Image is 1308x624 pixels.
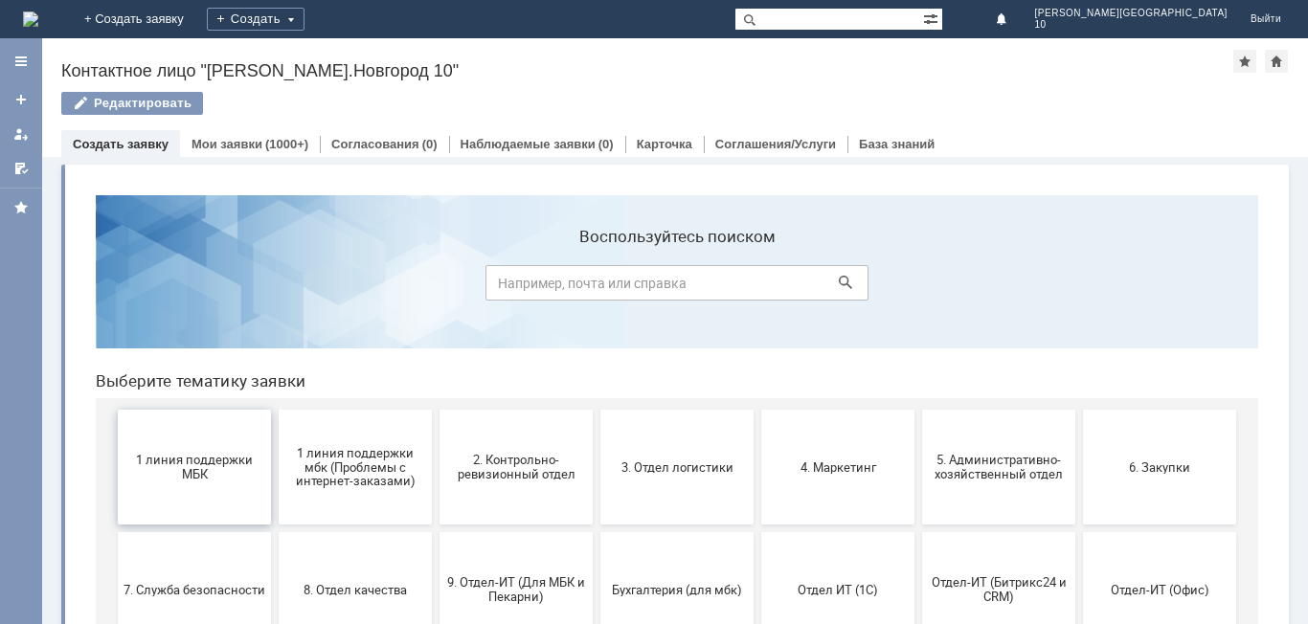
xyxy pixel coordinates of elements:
[526,279,667,294] span: 3. Отдел логистики
[715,137,836,151] a: Соглашения/Услуги
[687,402,828,416] span: Отдел ИТ (1С)
[681,230,834,345] button: 4. Маркетинг
[23,11,38,27] img: logo
[461,137,596,151] a: Наблюдаемые заявки
[842,352,995,467] button: Отдел-ИТ (Битрикс24 и CRM)
[265,137,308,151] div: (1000+)
[520,352,673,467] button: Бухгалтерия (для мбк)
[6,119,36,149] a: Мои заявки
[687,524,828,539] span: не актуален
[365,395,507,424] span: 9. Отдел-ИТ (Для МБК и Пекарни)
[1035,19,1228,31] span: 10
[405,47,788,66] label: Воспользуйтесь поиском
[365,518,507,546] span: Это соглашение не активно!
[6,153,36,184] a: Мои согласования
[37,475,191,590] button: Финансовый отдел
[43,524,185,539] span: Финансовый отдел
[198,475,351,590] button: Франчайзинг
[198,230,351,345] button: 1 линия поддержки мбк (Проблемы с интернет-заказами)
[204,265,346,308] span: 1 линия поддержки мбк (Проблемы с интернет-заказами)
[204,402,346,416] span: 8. Отдел качества
[1008,402,1150,416] span: Отдел-ИТ (Офис)
[1003,230,1156,345] button: 6. Закупки
[598,137,614,151] div: (0)
[847,395,989,424] span: Отдел-ИТ (Битрикс24 и CRM)
[365,273,507,301] span: 2. Контрольно-ревизионный отдел
[359,352,512,467] button: 9. Отдел-ИТ (Для МБК и Пекарни)
[842,230,995,345] button: 5. Административно-хозяйственный отдел
[859,137,935,151] a: База знаний
[1233,50,1256,73] div: Добавить в избранное
[1265,50,1288,73] div: Сделать домашней страницей
[520,230,673,345] button: 3. Отдел логистики
[23,11,38,27] a: Перейти на домашнюю страницу
[359,475,512,590] button: Это соглашение не активно!
[61,61,1233,80] div: Контактное лицо "[PERSON_NAME].Новгород 10"
[43,273,185,301] span: 1 линия поддержки МБК
[43,402,185,416] span: 7. Служба безопасности
[192,137,262,151] a: Мои заявки
[681,352,834,467] button: Отдел ИТ (1С)
[15,191,1178,211] header: Выберите тематику заявки
[73,137,169,151] a: Создать заявку
[204,524,346,539] span: Франчайзинг
[526,402,667,416] span: Бухгалтерия (для мбк)
[198,352,351,467] button: 8. Отдел качества
[37,352,191,467] button: 7. Служба безопасности
[331,137,419,151] a: Согласования
[1008,279,1150,294] span: 6. Закупки
[681,475,834,590] button: не актуален
[6,84,36,115] a: Создать заявку
[359,230,512,345] button: 2. Контрольно-ревизионный отдел
[1003,352,1156,467] button: Отдел-ИТ (Офис)
[923,9,942,27] span: Расширенный поиск
[637,137,692,151] a: Карточка
[405,85,788,121] input: Например, почта или справка
[37,230,191,345] button: 1 линия поддержки МБК
[1035,8,1228,19] span: [PERSON_NAME][GEOGRAPHIC_DATA]
[847,273,989,301] span: 5. Административно-хозяйственный отдел
[207,8,304,31] div: Создать
[520,475,673,590] button: [PERSON_NAME]. Услуги ИТ для МБК (оформляет L1)
[422,137,438,151] div: (0)
[526,510,667,553] span: [PERSON_NAME]. Услуги ИТ для МБК (оформляет L1)
[687,279,828,294] span: 4. Маркетинг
